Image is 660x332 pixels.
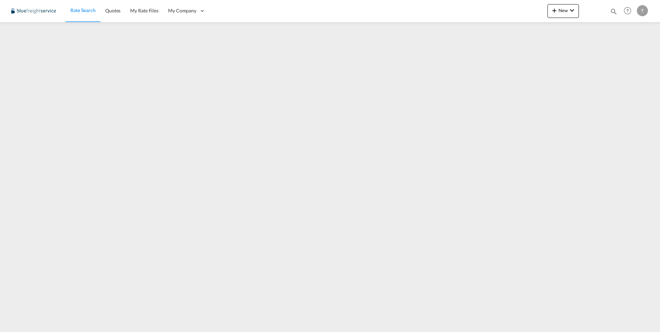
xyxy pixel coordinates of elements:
div: icon-magnify [610,8,618,18]
div: T [637,5,648,16]
md-icon: icon-chevron-down [568,6,576,14]
md-icon: icon-magnify [610,8,618,15]
img: 9097ab40c0d911ee81d80fb7ec8da167.JPG [10,3,57,19]
span: My Company [168,7,196,14]
span: Rate Search [70,7,96,13]
div: Help [622,5,637,17]
span: My Rate Files [130,8,158,13]
button: icon-plus 400-fgNewicon-chevron-down [547,4,579,18]
span: Quotes [105,8,120,13]
span: Help [622,5,633,17]
span: New [550,8,576,13]
md-icon: icon-plus 400-fg [550,6,559,14]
